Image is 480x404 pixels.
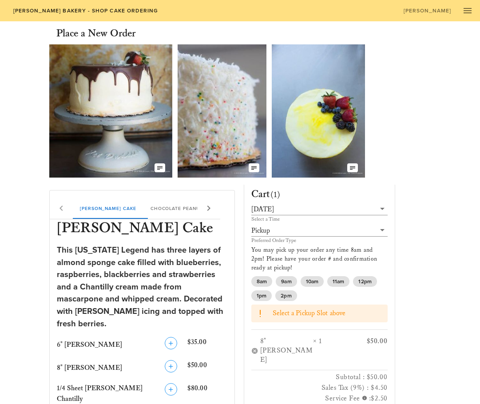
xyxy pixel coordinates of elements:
div: Pickup [251,225,388,236]
div: [DATE] [251,203,388,215]
span: [PERSON_NAME] Bakery - Shop Cake Ordering [12,8,158,14]
div: $35.00 [186,335,229,355]
a: [PERSON_NAME] Bakery - Shop Cake Ordering [7,4,164,17]
h3: [PERSON_NAME] Cake [55,219,229,239]
div: [DATE] [251,206,274,214]
h3: Cart [251,187,281,202]
img: adomffm5ftbblbfbeqkk.jpg [49,44,173,178]
div: 8" [PERSON_NAME] [260,337,313,364]
div: Chocolate Peanut Butter Cup Cake [143,198,258,219]
img: vfgkldhn9pjhkwzhnerr.webp [272,44,365,178]
h3: Place a New Order [56,27,135,41]
span: 1/4 Sheet [PERSON_NAME] Chantilly [57,384,143,403]
span: Select a Pickup Slot above [273,309,346,317]
span: 8am [257,276,267,287]
div: Pickup [251,227,270,235]
div: This [US_STATE] Legend has three layers of almond sponge cake filled with blueberries, raspberrie... [57,244,227,330]
img: qzl0ivbhpoir5jt3lnxe.jpg [178,44,266,178]
span: 12pm [358,276,371,287]
span: 10am [305,276,318,287]
h3: Subtotal : $50.00 [251,372,388,383]
div: Select a Time [251,217,388,222]
span: (1) [270,189,281,200]
span: 2pm [281,290,291,301]
span: 9am [281,276,291,287]
p: You may pick up your order any time 8am and 2pm! Please have your order # and confirmation ready ... [251,246,388,273]
span: 8" [PERSON_NAME] [57,364,122,372]
a: [PERSON_NAME] [397,4,457,17]
span: [PERSON_NAME] [403,8,452,14]
span: 1pm [257,290,266,301]
div: [PERSON_NAME] Cake [73,198,143,219]
div: $50.00 [186,358,229,378]
span: 11am [333,276,344,287]
span: 6" [PERSON_NAME] [57,341,122,349]
h3: Sales Tax (9%) : $4.50 [251,383,388,393]
span: $2.50 [371,394,388,403]
div: Preferred Order Type [251,238,388,243]
div: × 1 [313,337,356,364]
div: $50.00 [356,337,388,364]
